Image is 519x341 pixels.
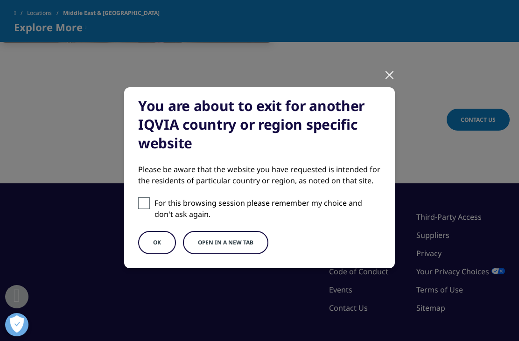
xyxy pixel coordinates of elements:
button: OK [138,231,176,254]
div: Please be aware that the website you have requested is intended for the residents of particular c... [138,164,381,186]
p: For this browsing session please remember my choice and don't ask again. [154,197,381,220]
div: You are about to exit for another IQVIA country or region specific website [138,97,381,153]
button: Open in a new tab [183,231,268,254]
button: Open Preferences [5,313,28,336]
